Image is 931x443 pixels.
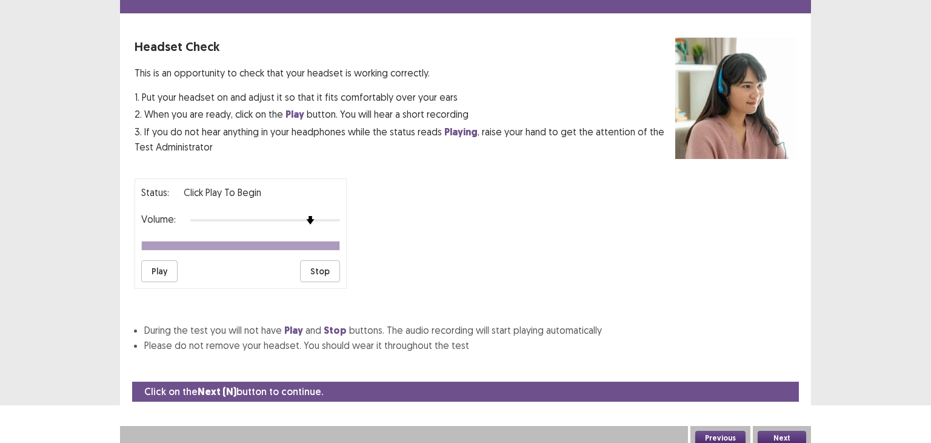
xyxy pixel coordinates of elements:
[141,260,178,282] button: Play
[135,124,675,154] p: 3. If you do not hear anything in your headphones while the status reads , raise your hand to get...
[141,185,169,200] p: Status:
[324,324,347,337] strong: Stop
[306,216,315,225] img: arrow-thumb
[135,107,675,122] p: 2. When you are ready, click on the button. You will hear a short recording
[135,90,675,104] p: 1. Put your headset on and adjust it so that it fits comfortably over your ears
[300,260,340,282] button: Stop
[444,126,478,138] strong: Playing
[144,338,796,353] li: Please do not remove your headset. You should wear it throughout the test
[675,38,796,159] img: headset test
[144,384,323,399] p: Click on the button to continue.
[135,38,675,56] p: Headset Check
[285,108,304,121] strong: Play
[198,385,236,398] strong: Next (N)
[135,66,675,80] p: This is an opportunity to check that your headset is working correctly.
[184,185,261,200] p: Click Play to Begin
[144,323,796,338] li: During the test you will not have and buttons. The audio recording will start playing automatically
[284,324,303,337] strong: Play
[141,212,176,226] p: Volume:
